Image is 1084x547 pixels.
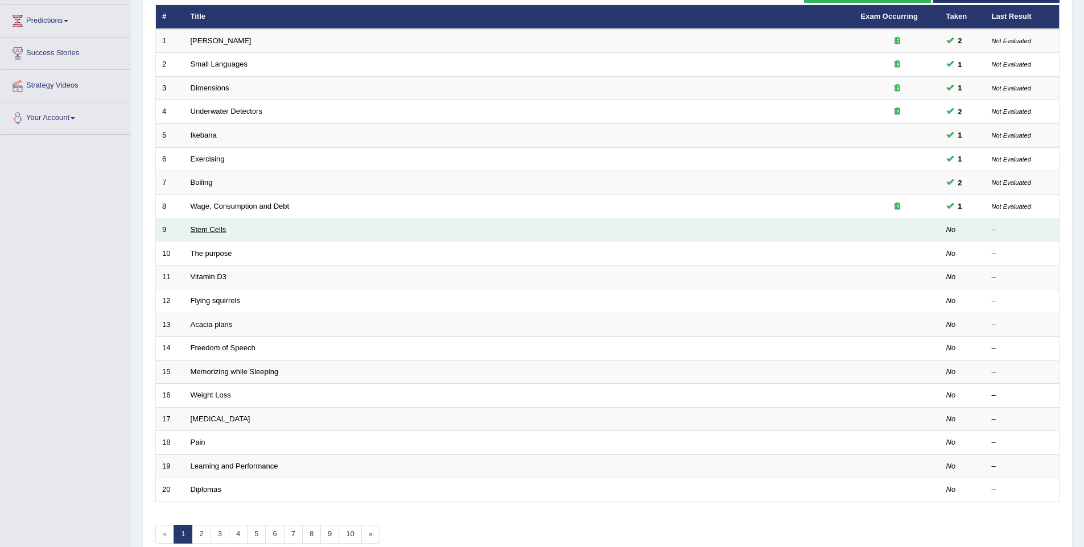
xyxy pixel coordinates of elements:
div: – [992,296,1053,306]
a: Underwater Detectors [191,107,262,115]
a: Strategy Videos [1,70,130,98]
a: Your Account [1,102,130,131]
div: Exam occurring question [861,106,934,117]
a: Pain [191,438,205,446]
div: – [992,225,1053,235]
small: Not Evaluated [992,108,1031,115]
span: You can still take this question [954,200,967,212]
div: Exam occurring question [861,83,934,94]
div: – [992,414,1053,425]
em: No [946,272,956,281]
a: Small Languages [191,60,248,68]
span: You can still take this question [954,177,967,189]
a: Success Stories [1,38,130,66]
em: No [946,415,956,423]
a: Exam Occurring [861,12,918,20]
div: – [992,272,1053,283]
td: 9 [156,218,184,242]
span: You can still take this question [954,129,967,141]
td: 19 [156,454,184,478]
a: 3 [211,525,229,544]
td: 20 [156,478,184,502]
span: You can still take this question [954,35,967,47]
div: – [992,343,1053,354]
td: 7 [156,171,184,195]
div: – [992,484,1053,495]
td: 16 [156,384,184,408]
td: 6 [156,147,184,171]
a: Flying squirrels [191,296,240,305]
div: Exam occurring question [861,59,934,70]
a: Memorizing while Sleeping [191,367,279,376]
small: Not Evaluated [992,85,1031,92]
div: – [992,461,1053,472]
a: 5 [247,525,266,544]
div: Exam occurring question [861,201,934,212]
a: Ikebana [191,131,217,139]
a: 4 [229,525,248,544]
a: 10 [339,525,361,544]
td: 15 [156,360,184,384]
span: You can still take this question [954,106,967,118]
em: No [946,343,956,352]
a: » [361,525,380,544]
div: – [992,248,1053,259]
td: 3 [156,76,184,100]
a: Predictions [1,5,130,34]
small: Not Evaluated [992,38,1031,44]
span: You can still take this question [954,59,967,71]
td: 12 [156,289,184,313]
span: « [155,525,174,544]
a: Freedom of Speech [191,343,255,352]
a: Learning and Performance [191,462,278,470]
th: Taken [940,5,986,29]
em: No [946,438,956,446]
small: Not Evaluated [992,156,1031,163]
a: 6 [265,525,284,544]
a: 1 [174,525,192,544]
a: Wage, Consumption and Debt [191,202,290,210]
em: No [946,296,956,305]
a: Dimensions [191,84,229,92]
small: Not Evaluated [992,132,1031,139]
a: Acacia plans [191,320,233,329]
a: [PERSON_NAME] [191,36,252,45]
a: Boiling [191,178,213,187]
a: The purpose [191,249,232,258]
a: 9 [320,525,339,544]
em: No [946,391,956,399]
small: Not Evaluated [992,61,1031,68]
td: 5 [156,124,184,148]
td: 1 [156,29,184,53]
td: 13 [156,313,184,337]
td: 18 [156,431,184,455]
span: You can still take this question [954,82,967,94]
td: 14 [156,337,184,360]
div: Exam occurring question [861,36,934,47]
td: 2 [156,53,184,77]
td: 10 [156,242,184,266]
td: 4 [156,100,184,124]
td: 17 [156,407,184,431]
div: – [992,390,1053,401]
span: You can still take this question [954,153,967,165]
a: Vitamin D3 [191,272,226,281]
th: Title [184,5,855,29]
small: Not Evaluated [992,179,1031,186]
a: 7 [284,525,303,544]
div: – [992,320,1053,330]
a: Weight Loss [191,391,231,399]
em: No [946,320,956,329]
th: Last Result [986,5,1060,29]
td: 8 [156,194,184,218]
a: Exercising [191,155,225,163]
small: Not Evaluated [992,203,1031,210]
a: Diplomas [191,485,221,494]
th: # [156,5,184,29]
em: No [946,249,956,258]
td: 11 [156,266,184,289]
a: [MEDICAL_DATA] [191,415,250,423]
a: 2 [192,525,211,544]
a: Stem Cells [191,225,226,234]
em: No [946,367,956,376]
